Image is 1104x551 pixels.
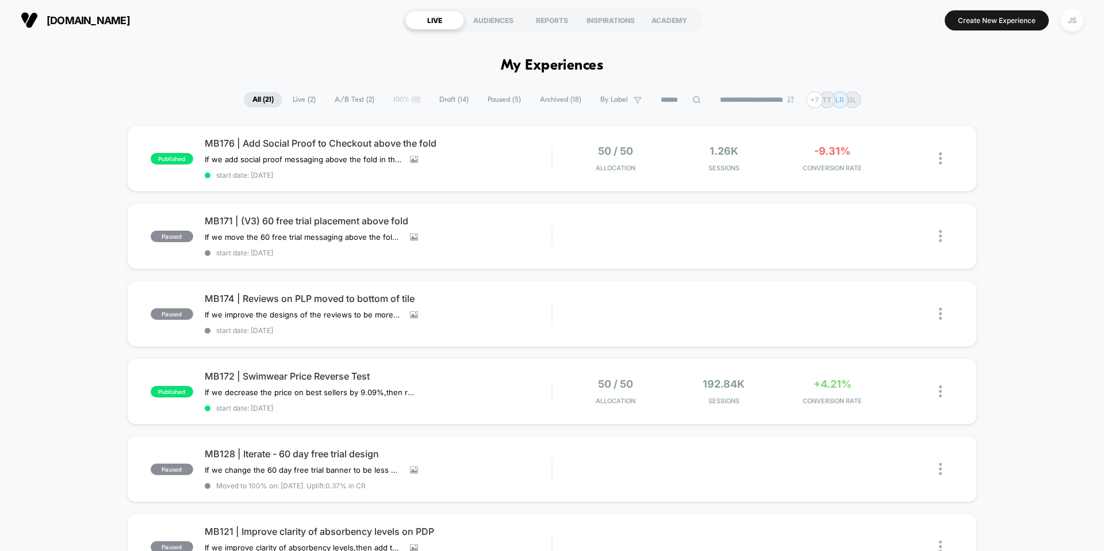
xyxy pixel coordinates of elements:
button: [DOMAIN_NAME] [17,11,133,29]
span: paused [151,231,193,242]
span: paused [151,464,193,475]
img: end [787,96,794,103]
img: close [939,463,942,475]
span: start date: [DATE] [205,171,551,179]
img: close [939,230,942,242]
div: AUDIENCES [464,11,523,29]
span: If we add social proof messaging above the fold in the checkout,then conversions will increase,be... [205,155,401,164]
span: Allocation [596,164,635,172]
h1: My Experiences [501,58,604,74]
span: start date: [DATE] [205,326,551,335]
span: published [151,153,193,164]
span: By Label [600,95,628,104]
img: close [939,385,942,397]
span: +4.21% [814,378,852,390]
img: close [939,308,942,320]
button: JS [1057,9,1087,32]
span: 50 / 50 [598,145,633,157]
span: 1.26k [710,145,738,157]
img: close [939,152,942,164]
span: paused [151,308,193,320]
p: LR [835,95,844,104]
span: All ( 21 ) [244,92,282,108]
img: Visually logo [21,12,38,29]
span: If we move the 60 free trial messaging above the fold for mobile,then conversions will increase,b... [205,232,401,242]
span: Archived ( 18 ) [531,92,590,108]
span: Sessions [673,397,776,405]
span: MB174 | Reviews on PLP moved to bottom of tile [205,293,551,304]
span: Moved to 100% on: [DATE] . Uplift: 0.37% in CR [216,481,366,490]
div: INSPIRATIONS [581,11,640,29]
div: + 7 [806,91,823,108]
span: MB128 | Iterate - 60 day free trial design [205,448,551,460]
span: Draft ( 14 ) [431,92,477,108]
span: Allocation [596,397,635,405]
span: MB176 | Add Social Proof to Checkout above the fold [205,137,551,149]
span: If we change the 60 day free trial banner to be less distracting from the primary CTA,then conver... [205,465,401,475]
span: Live ( 2 ) [284,92,324,108]
button: Create New Experience [945,10,1049,30]
div: ACADEMY [640,11,699,29]
span: 50 / 50 [598,378,633,390]
span: Sessions [673,164,776,172]
span: start date: [DATE] [205,248,551,257]
div: JS [1061,9,1083,32]
div: REPORTS [523,11,581,29]
span: start date: [DATE] [205,404,551,412]
span: 192.84k [703,378,745,390]
div: LIVE [405,11,464,29]
span: CONVERSION RATE [781,164,884,172]
span: MB172 | Swimwear Price Reverse Test [205,370,551,382]
span: A/B Test ( 2 ) [326,92,383,108]
p: TT [822,95,831,104]
span: MB171 | (V3) 60 free trial placement above fold [205,215,551,227]
p: GL [848,95,857,104]
span: published [151,386,193,397]
span: CONVERSION RATE [781,397,884,405]
span: If we decrease the price on best sellers by 9.09%,then revenue will increase,because customers ar... [205,388,418,397]
span: [DOMAIN_NAME] [47,14,130,26]
span: If we improve the designs of the reviews to be more visible and credible,then conversions will in... [205,310,401,319]
span: -9.31% [814,145,850,157]
span: Paused ( 5 ) [479,92,530,108]
span: MB121 | Improve clarity of absorbency levels on PDP [205,526,551,537]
